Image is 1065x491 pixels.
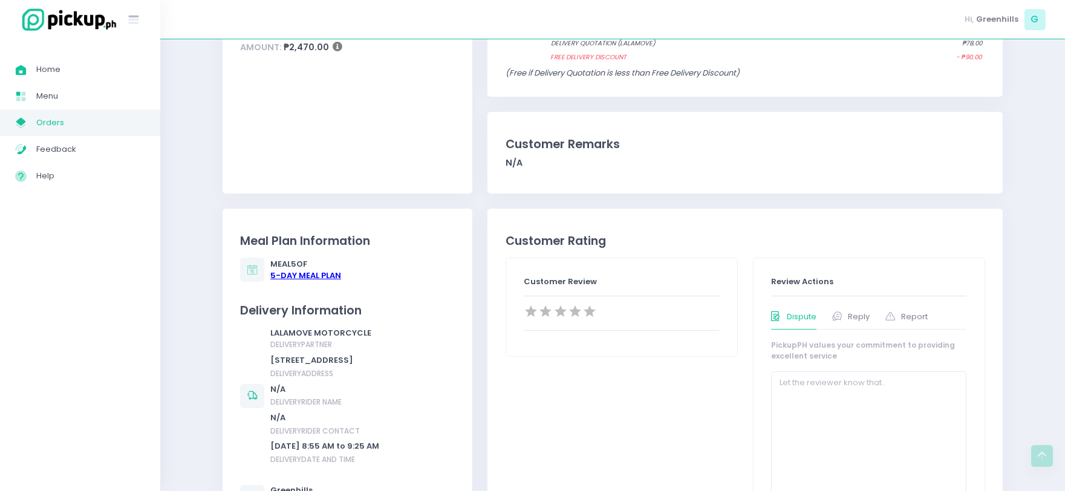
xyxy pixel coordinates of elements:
div: Customer Remarks [506,135,985,153]
div: [STREET_ADDRESS] [270,354,379,366]
span: Report [901,311,928,323]
span: Orders [36,115,145,131]
span: Feedback [36,141,145,157]
div: 5 -Day Meal Plan [270,270,341,282]
span: Amount: [240,41,282,53]
span: Hi, [965,13,974,25]
span: Greenhills [976,13,1018,25]
span: Reply [848,311,870,323]
div: Customer Rating [506,232,985,250]
span: delivery rider contact [270,426,360,436]
span: Help [36,168,145,184]
div: [DATE] 8:55 AM to 9:25 AM [270,440,379,452]
span: G [1024,9,1046,30]
span: ₱78.00 [962,39,983,48]
div: Delivery Information [240,302,455,319]
span: Menu [36,88,145,104]
div: Meal 5 of [270,258,341,282]
div: N/A [270,412,379,424]
img: logo [15,7,118,33]
span: Delivery date and time [270,454,355,464]
span: - ₱90.00 [956,53,982,62]
span: (Free if Delivery Quotation is less than Free Delivery Discount) [506,67,740,79]
span: delivery partner [270,339,332,350]
span: Review Actions [771,276,833,287]
span: Free Delivery Discount [550,53,908,62]
span: Home [36,62,145,77]
div: N/A [270,383,379,395]
span: delivery address [270,368,333,379]
span: Dispute [787,311,816,323]
div: ₱2,470.00 [240,40,455,56]
div: LALAMOVE MOTORCYCLE [270,327,379,351]
div: Meal Plan Information [240,232,455,250]
div: N/A [506,157,985,169]
span: Customer Review [524,276,597,287]
span: delivery rider name [270,397,342,407]
div: PickupPH values your commitment to providing excellent service [771,340,967,362]
span: Delivery quotation (lalamove) [551,39,914,48]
